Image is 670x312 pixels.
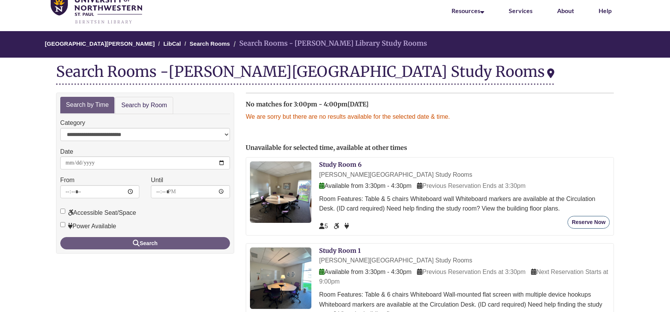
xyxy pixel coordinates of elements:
[56,63,554,85] div: Search Rooms -
[246,144,614,151] h2: Unavailable for selected time, available at other times
[60,97,114,113] a: Search by Time
[232,38,427,49] li: Search Rooms - [PERSON_NAME] Library Study Rooms
[169,62,554,81] div: [PERSON_NAME][GEOGRAPHIC_DATA] Study Rooms
[60,147,73,157] label: Date
[344,223,349,229] span: Power Available
[151,175,163,185] label: Until
[163,40,181,47] a: LibCal
[319,194,610,214] div: Room Features: Table & 5 chairs Whiteboard wall Whiteboard markers are available at the Circulati...
[319,170,610,180] div: [PERSON_NAME][GEOGRAPHIC_DATA] Study Rooms
[452,7,484,14] a: Resources
[60,222,65,227] input: Power Available
[567,216,610,229] button: Reserve Now
[417,269,526,275] span: Previous Reservation Ends at 3:30pm
[417,183,526,189] span: Previous Reservation Ends at 3:30pm
[250,161,311,223] img: Study Room 6
[45,40,155,47] a: [GEOGRAPHIC_DATA][PERSON_NAME]
[599,7,612,14] a: Help
[60,208,136,218] label: Accessible Seat/Space
[60,221,116,231] label: Power Available
[557,7,574,14] a: About
[246,101,614,108] h2: No matches for 3:00pm - 4:00pm[DATE]
[319,247,361,254] a: Study Room 1
[60,209,65,214] input: Accessible Seat/Space
[190,40,230,47] a: Search Rooms
[250,247,311,309] img: Study Room 1
[319,256,610,266] div: [PERSON_NAME][GEOGRAPHIC_DATA] Study Rooms
[115,97,173,114] a: Search by Room
[319,223,328,229] span: The capacity of this space
[334,223,341,229] span: Accessible Seat/Space
[60,237,230,249] button: Search
[60,118,85,128] label: Category
[509,7,533,14] a: Services
[60,175,74,185] label: From
[56,31,614,58] nav: Breadcrumb
[319,269,411,275] span: Available from 3:30pm - 4:30pm
[246,112,614,122] p: We are sorry but there are no results available for the selected date & time.
[319,161,362,168] a: Study Room 6
[319,183,411,189] span: Available from 3:30pm - 4:30pm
